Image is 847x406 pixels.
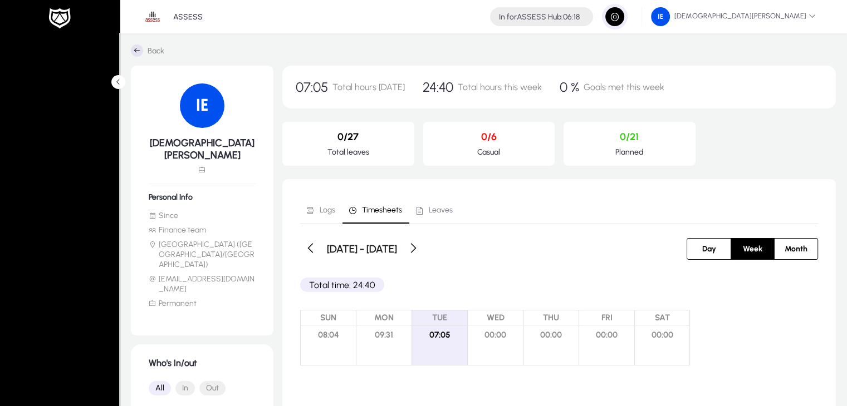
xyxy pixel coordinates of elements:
[432,147,546,157] p: Casual
[362,206,402,214] span: Timesheets
[142,6,163,27] img: 1.png
[301,325,356,344] span: 08:04
[775,239,817,259] button: Month
[199,381,226,395] button: Out
[412,325,467,344] span: 07:05
[579,325,634,344] span: 00:00
[651,7,670,26] img: 104.png
[296,79,328,95] span: 07:05
[572,131,687,143] p: 0/21
[332,82,405,92] span: Total hours [DATE]
[149,137,256,161] h5: [DEMOGRAPHIC_DATA][PERSON_NAME]
[635,325,689,344] span: 00:00
[327,242,397,255] h3: [DATE] - [DATE]
[499,12,580,22] h4: ASSESS Hub
[149,274,256,294] li: [EMAIL_ADDRESS][DOMAIN_NAME]
[468,310,523,325] span: WED
[731,239,774,259] button: Week
[131,44,164,57] a: Back
[736,239,769,259] span: Week
[432,131,546,143] p: 0/6
[180,83,224,128] img: 104.png
[468,325,523,344] span: 00:00
[342,197,409,224] a: Timesheets
[523,310,579,325] span: THU
[409,197,460,224] a: Leaves
[291,147,405,157] p: Total leaves
[149,299,256,309] li: Permanent
[356,310,412,325] span: MON
[523,325,579,344] span: 00:00
[429,206,453,214] span: Leaves
[320,206,335,214] span: Logs
[149,211,256,221] li: Since
[651,7,816,26] span: [DEMOGRAPHIC_DATA][PERSON_NAME]
[356,325,412,344] span: 09:31
[149,381,171,395] button: All
[412,310,467,325] span: TUE
[561,12,563,22] span: :
[563,12,580,22] span: 06:18
[635,310,689,325] span: SAT
[579,310,634,325] span: FRI
[149,377,256,399] mat-button-toggle-group: Font Style
[300,278,384,292] p: Total time: 24:40
[46,7,74,30] img: white-logo.png
[173,12,203,22] p: ASSESS
[423,79,453,95] span: 24:40
[642,7,825,27] button: [DEMOGRAPHIC_DATA][PERSON_NAME]
[149,358,256,368] h1: Who's In/out
[149,192,256,202] h6: Personal Info
[291,131,405,143] p: 0/27
[778,239,814,259] span: Month
[584,82,664,92] span: Goals met this week
[149,225,256,235] li: Finance team
[458,82,542,92] span: Total hours this week
[696,239,723,259] span: Day
[499,12,517,22] span: In for
[175,381,195,395] button: In
[560,79,579,95] span: 0 %
[572,147,687,157] p: Planned
[149,240,256,270] li: [GEOGRAPHIC_DATA] ([GEOGRAPHIC_DATA]/[GEOGRAPHIC_DATA])
[301,310,356,325] span: SUN
[300,197,342,224] a: Logs
[687,239,731,259] button: Day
